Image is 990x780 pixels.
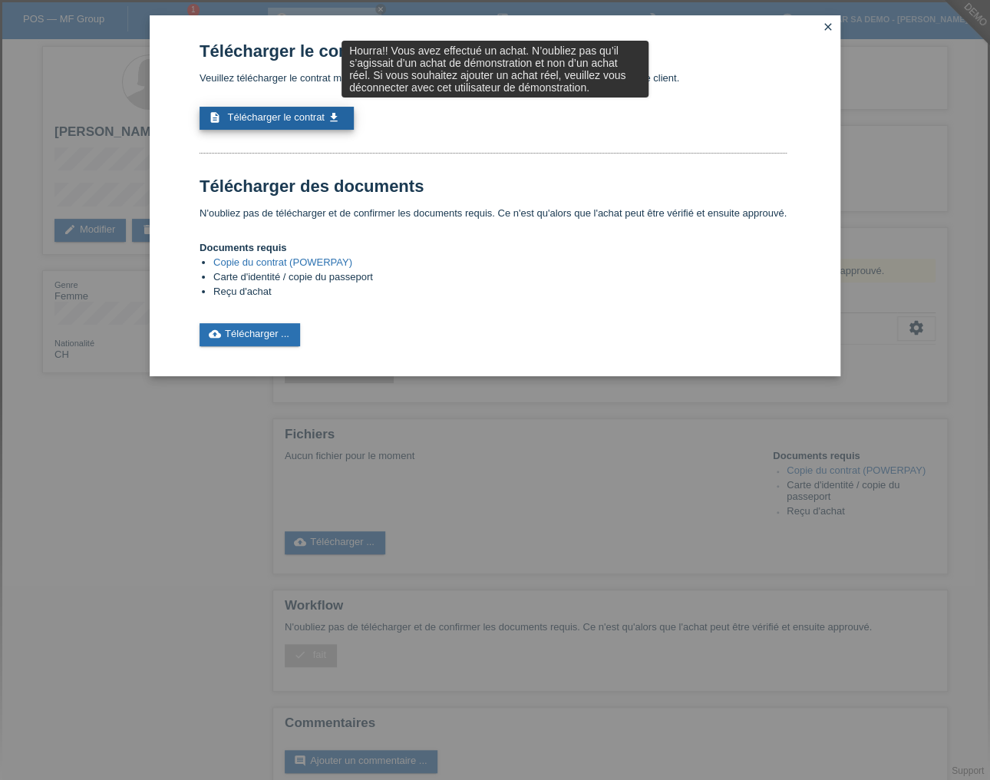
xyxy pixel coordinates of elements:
[200,242,787,253] h4: Documents requis
[209,328,221,340] i: cloud_upload
[213,271,787,286] li: Carte d'identité / copie du passeport
[342,41,648,97] div: Hourra!! Vous avez effectué un achat. N’oubliez pas qu’il s’agissait d’un achat de démonstration ...
[200,177,787,196] h1: Télécharger des documents
[213,256,352,268] a: Copie du contrat (POWERPAY)
[818,19,838,37] a: close
[213,286,787,300] li: Reçu d'achat
[227,111,324,123] span: Télécharger le contrat
[200,207,787,219] p: N'oubliez pas de télécharger et de confirmer les documents requis. Ce n'est qu'alors que l'achat ...
[200,107,354,130] a: description Télécharger le contrat get_app
[822,21,834,33] i: close
[327,111,339,124] i: get_app
[200,323,300,346] a: cloud_uploadTélécharger ...
[209,111,221,124] i: description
